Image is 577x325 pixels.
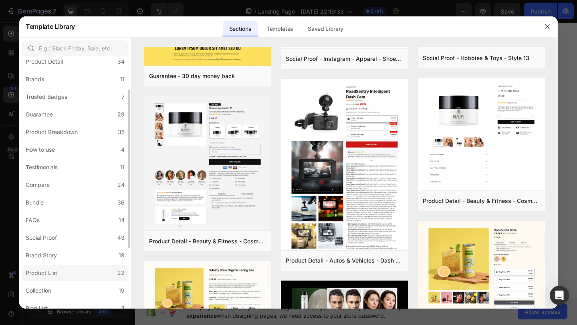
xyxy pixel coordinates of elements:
div: Open Intercom Messenger [550,286,569,305]
span: inspired by CRO experts [150,245,205,253]
div: Compare [26,180,50,190]
h2: Template Library [26,16,75,37]
div: Trusted Badges [26,92,67,102]
div: 29 [117,110,125,119]
div: Testimonials [26,162,58,172]
div: Product Detail - Autos & Vehicles - Dash Cam - Style 36 [286,256,403,265]
input: Enter your email [246,66,395,86]
div: 11 [120,162,125,172]
div: Send Message [219,160,262,169]
div: Product Detail - Beauty & Fitness - Cosmetic - Style 16 [423,196,540,206]
img: pd11.png [418,78,545,192]
div: 11 [120,74,125,84]
div: Social Proof - Instagram - Apparel - Shoes - Style 30 [286,54,403,64]
span: Add section [222,218,260,226]
img: bd31.png [418,221,545,321]
div: 19 [119,251,125,260]
div: Sections [223,21,258,37]
span: then drag & drop elements [270,245,329,253]
div: Product Detail - Beauty & Fitness - Cosmetic - Style 18 [149,237,266,246]
div: Blog List [26,303,48,313]
div: Brands [26,74,44,84]
div: 35 [118,127,125,137]
div: 24 [117,180,125,190]
div: 4 [121,145,125,154]
div: Brand Story [26,251,57,260]
div: Bundle [26,198,44,207]
p: EMAIL [247,57,394,65]
div: Product List [26,268,57,278]
div: 19 [119,286,125,295]
img: pd13.png [144,96,271,233]
div: How to use [26,145,55,154]
div: Choose templates [154,235,203,244]
div: Saved Library [301,21,350,37]
div: Guarantee [26,110,53,119]
div: Product Detail [26,57,63,66]
div: Collection [26,286,51,295]
div: Add blank section [276,235,325,244]
div: 14 [119,215,125,225]
img: pd35.png [281,79,408,310]
span: from URL or image [216,245,259,253]
p: We do not accept unsolicited submissions. [87,24,394,36]
div: Templates [260,21,300,37]
div: Generate layout [217,235,259,244]
input: Name [86,66,234,86]
input: E.g.: Black Friday, Sale, etc. [22,40,128,56]
div: 36 [117,198,125,207]
div: 3 [121,303,125,313]
button: Send Message [201,155,280,174]
div: Social Proof - Hobbies & Toys - Style 13 [423,53,529,63]
div: FAQs [26,215,40,225]
div: 22 [117,268,125,278]
div: Guarantee - 30 day money back [149,71,235,81]
div: 7 [121,92,125,102]
p: NAME [87,57,234,65]
input: Enter your message [86,116,395,136]
p: MESSAGE [87,106,394,114]
div: Social Proof [26,233,57,243]
div: Product Breakdown [26,127,78,137]
div: 34 [117,57,125,66]
div: 43 [117,233,125,243]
